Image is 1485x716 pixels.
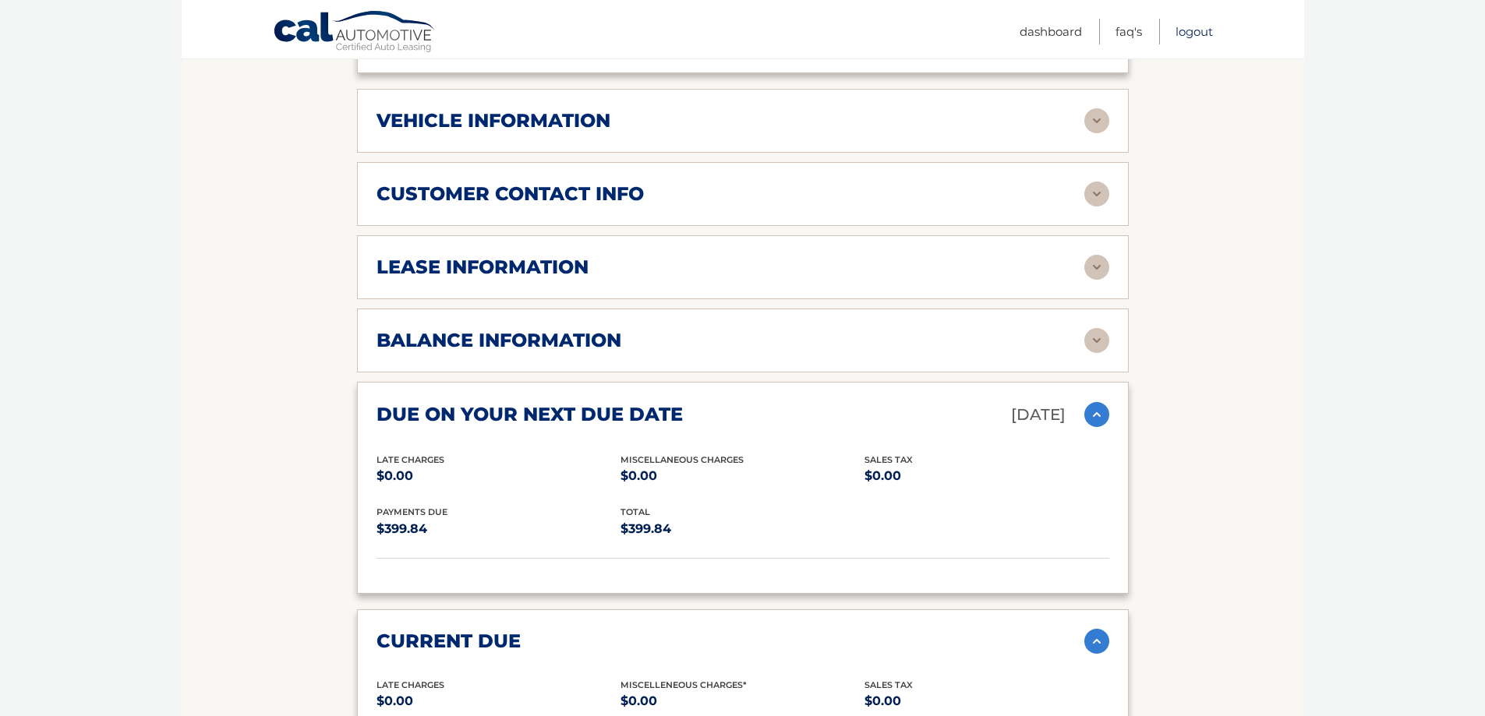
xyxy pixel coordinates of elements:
p: $0.00 [377,690,621,712]
img: accordion-rest.svg [1084,182,1109,206]
p: $399.84 [621,518,864,540]
span: Miscelleneous Charges* [621,679,747,690]
h2: vehicle information [377,109,610,132]
img: accordion-rest.svg [1084,255,1109,280]
span: Miscellaneous Charges [621,454,744,465]
span: Sales Tax [864,454,913,465]
p: $399.84 [377,518,621,540]
span: Sales Tax [864,679,913,690]
p: $0.00 [864,465,1108,487]
h2: balance information [377,329,621,352]
h2: current due [377,630,521,653]
img: accordion-rest.svg [1084,108,1109,133]
a: Logout [1176,19,1213,44]
span: total [621,506,650,517]
a: Cal Automotive [273,10,437,55]
p: $0.00 [864,690,1108,712]
h2: lease information [377,256,589,279]
p: $0.00 [377,465,621,487]
img: accordion-active.svg [1084,629,1109,654]
a: FAQ's [1116,19,1142,44]
h2: customer contact info [377,182,644,206]
p: $0.00 [621,690,864,712]
img: accordion-rest.svg [1084,328,1109,353]
span: Late Charges [377,454,444,465]
h2: due on your next due date [377,403,683,426]
img: accordion-active.svg [1084,402,1109,427]
span: Late Charges [377,679,444,690]
a: Dashboard [1020,19,1082,44]
span: Payments Due [377,506,447,517]
p: [DATE] [1011,401,1066,429]
p: $0.00 [621,465,864,487]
